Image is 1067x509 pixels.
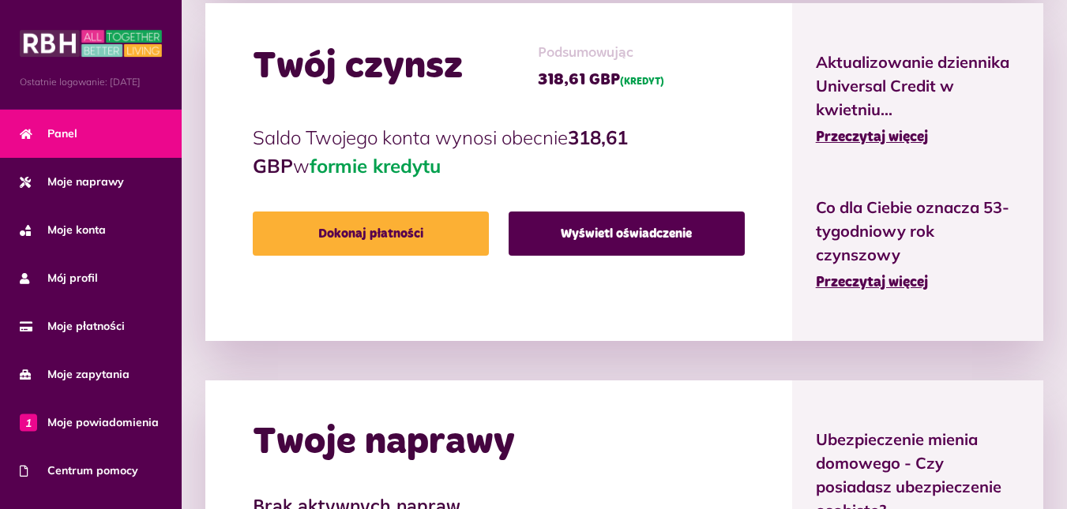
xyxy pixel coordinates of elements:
[538,72,620,88] font: 318,61 GBP
[561,227,692,240] font: Wyświetl oświadczenie
[25,415,32,429] font: 1
[47,223,106,237] font: Moje konta
[538,46,633,60] font: Podsumowując
[20,28,162,59] img: MyRBH
[47,415,159,429] font: Moje powiadomienia
[47,319,125,333] font: Moje płatności
[47,367,130,381] font: Moje zapytania
[47,174,124,189] font: Moje naprawy
[816,130,928,144] font: Przeczytaj więcej
[816,197,1009,264] font: Co dla Ciebie oznacza 53-tygodniowy rok czynszowy
[816,51,1020,148] a: Aktualizowanie dziennika Universal Credit w kwietniu... Przeczytaj więcej
[293,154,310,178] font: w
[47,126,77,140] font: Panel
[318,227,423,240] font: Dokonaj płatności
[509,211,745,256] a: Wyświetl oświadczenie
[253,125,568,149] font: Saldo Twojego konta wynosi obecnie
[253,423,515,461] font: Twoje naprawy
[816,196,1020,294] a: Co dla Ciebie oznacza 53-tygodniowy rok czynszowy Przeczytaj więcej
[816,52,1009,119] font: Aktualizowanie dziennika Universal Credit w kwietniu...
[620,77,664,87] font: (KREDYT)
[253,211,489,256] a: Dokonaj płatności
[253,47,463,85] font: Twój czynsz
[47,463,138,477] font: Centrum pomocy
[47,271,98,285] font: Mój profil
[253,125,628,178] font: 318,61 GBP
[310,154,441,178] font: formie kredytu
[20,76,141,88] font: Ostatnie logowanie: [DATE]
[816,275,928,290] font: Przeczytaj więcej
